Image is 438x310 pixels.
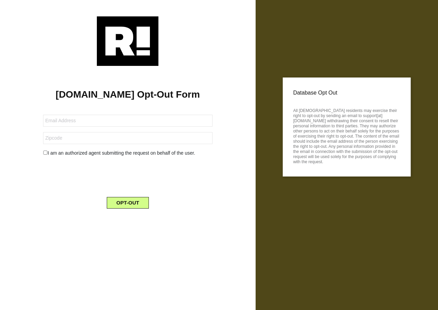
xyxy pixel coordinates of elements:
[293,106,400,165] p: All [DEMOGRAPHIC_DATA] residents may exercise their right to opt-out by sending an email to suppo...
[293,88,400,98] p: Database Opt Out
[38,150,217,157] div: I am an authorized agent submitting the request on behalf of the user.
[107,197,149,209] button: OPT-OUT
[43,132,212,144] input: Zipcode
[76,162,180,189] iframe: reCAPTCHA
[97,16,158,66] img: Retention.com
[10,89,245,100] h1: [DOMAIN_NAME] Opt-Out Form
[43,115,212,127] input: Email Address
